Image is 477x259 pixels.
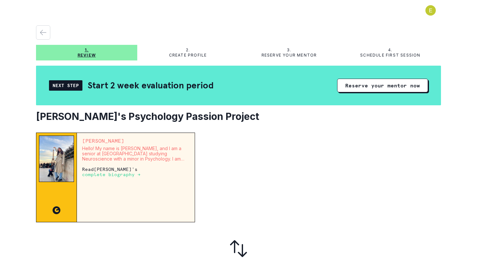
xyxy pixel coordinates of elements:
p: Read [PERSON_NAME] 's [82,167,190,177]
p: 2. [186,47,190,53]
p: 3. [287,47,291,53]
button: Reserve your mentor now [337,79,428,92]
p: Review [78,53,96,58]
p: [PERSON_NAME] [82,138,190,143]
h2: Start 2 week evaluation period [88,80,214,91]
p: Create profile [169,53,207,58]
p: Hello! My name is [PERSON_NAME], and I am a senior at [GEOGRAPHIC_DATA] studying Neuroscience wit... [82,146,190,162]
a: complete biography → [82,172,141,177]
p: complete biography → [82,172,141,177]
h2: [PERSON_NAME]'s Psychology Passion Project [36,110,441,122]
p: 4. [388,47,392,53]
img: CC image [53,206,60,214]
p: 1. [85,47,89,53]
p: Schedule first session [360,53,420,58]
button: profile picture [420,5,441,16]
div: Next Step [49,80,82,91]
img: Mentor Image [39,136,74,182]
p: Reserve your mentor [262,53,317,58]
